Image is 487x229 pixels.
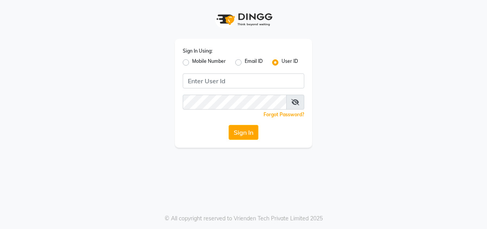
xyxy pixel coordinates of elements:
[245,58,263,67] label: Email ID
[263,112,304,117] a: Forgot Password?
[183,95,287,110] input: Username
[282,58,298,67] label: User ID
[192,58,226,67] label: Mobile Number
[183,48,213,55] label: Sign In Using:
[229,125,258,140] button: Sign In
[212,8,275,31] img: logo1.svg
[183,73,304,88] input: Username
